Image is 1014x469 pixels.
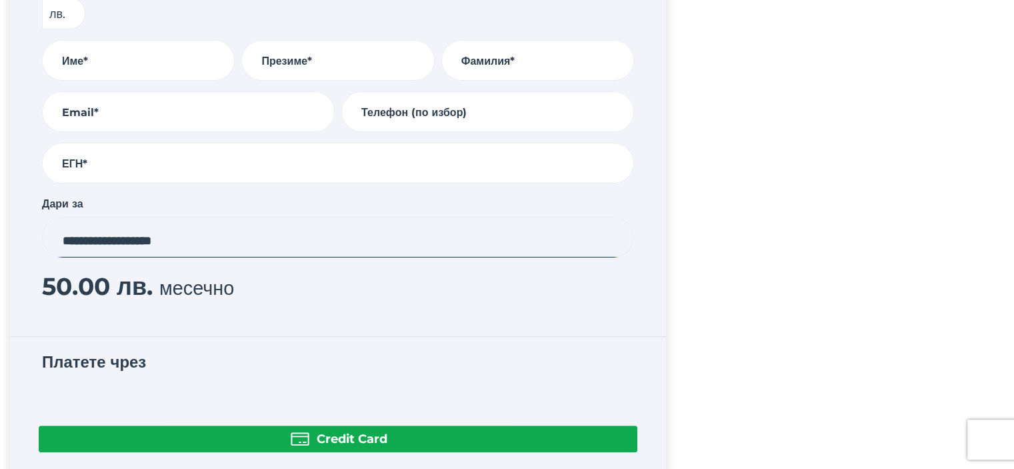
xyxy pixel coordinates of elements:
[39,426,637,452] button: Credit Card
[39,388,637,415] iframe: Secure payment button frame
[42,353,634,378] h3: Платете чрез
[159,276,234,300] span: месечно
[42,272,110,301] span: 50.00
[117,272,153,301] span: лв.
[42,195,83,211] label: Дари за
